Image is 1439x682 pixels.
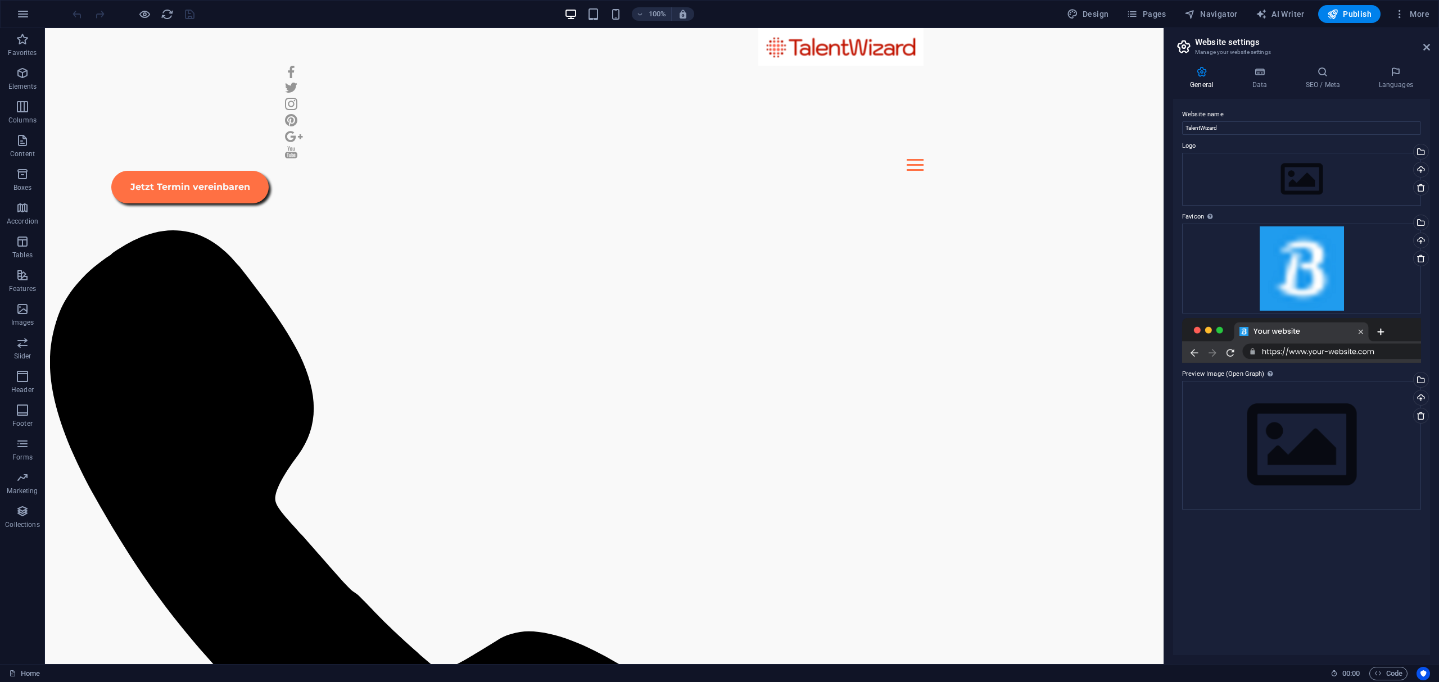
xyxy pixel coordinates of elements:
span: Code [1374,667,1402,680]
h6: 100% [649,7,667,21]
button: AI Writer [1251,5,1309,23]
p: Tables [12,251,33,260]
h4: SEO / Meta [1288,66,1361,90]
a: Click to cancel selection. Double-click to open Pages [9,667,40,680]
p: Elements [8,82,37,91]
label: Logo [1182,139,1421,153]
i: On resize automatically adjust zoom level to fit chosen device. [678,9,688,19]
label: Favicon [1182,210,1421,224]
button: Click here to leave preview mode and continue editing [138,7,151,21]
p: Columns [8,116,37,125]
p: Images [11,318,34,327]
span: Design [1067,8,1109,20]
p: Collections [5,520,39,529]
i: Reload page [161,8,174,21]
h4: General [1173,66,1235,90]
p: Header [11,385,34,394]
span: : [1350,669,1352,678]
span: Navigator [1184,8,1238,20]
button: Code [1369,667,1408,680]
button: Navigator [1180,5,1242,23]
p: Forms [12,453,33,462]
label: Preview Image (Open Graph) [1182,367,1421,381]
h4: Data [1235,66,1288,90]
div: Select files from the file manager, stock photos, or upload file(s) [1182,381,1421,510]
p: Content [10,149,35,158]
p: Marketing [7,487,38,495]
h4: Languages [1361,66,1430,90]
div: favicon-PNete2T_uGJW6GlkXyBiQw-bamkeRdfLJ_HYHbRSnz8aw.png [1182,224,1421,313]
h2: Website settings [1195,37,1430,47]
button: reload [160,7,174,21]
div: Select files from the file manager, stock photos, or upload file(s) [1182,153,1421,206]
p: Boxes [13,183,32,192]
p: Slider [14,352,31,361]
label: Website name [1182,108,1421,121]
span: Publish [1327,8,1372,20]
span: More [1394,8,1429,20]
p: Footer [12,419,33,428]
button: More [1390,5,1434,23]
span: Pages [1126,8,1166,20]
span: AI Writer [1256,8,1305,20]
button: Usercentrics [1417,667,1430,680]
button: Publish [1318,5,1381,23]
p: Features [9,284,36,293]
button: Design [1062,5,1114,23]
button: 100% [632,7,672,21]
h3: Manage your website settings [1195,47,1408,57]
button: Pages [1122,5,1170,23]
p: Accordion [7,217,38,226]
p: Favorites [8,48,37,57]
span: 00 00 [1342,667,1360,680]
input: Name... [1182,121,1421,135]
h6: Session time [1331,667,1360,680]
